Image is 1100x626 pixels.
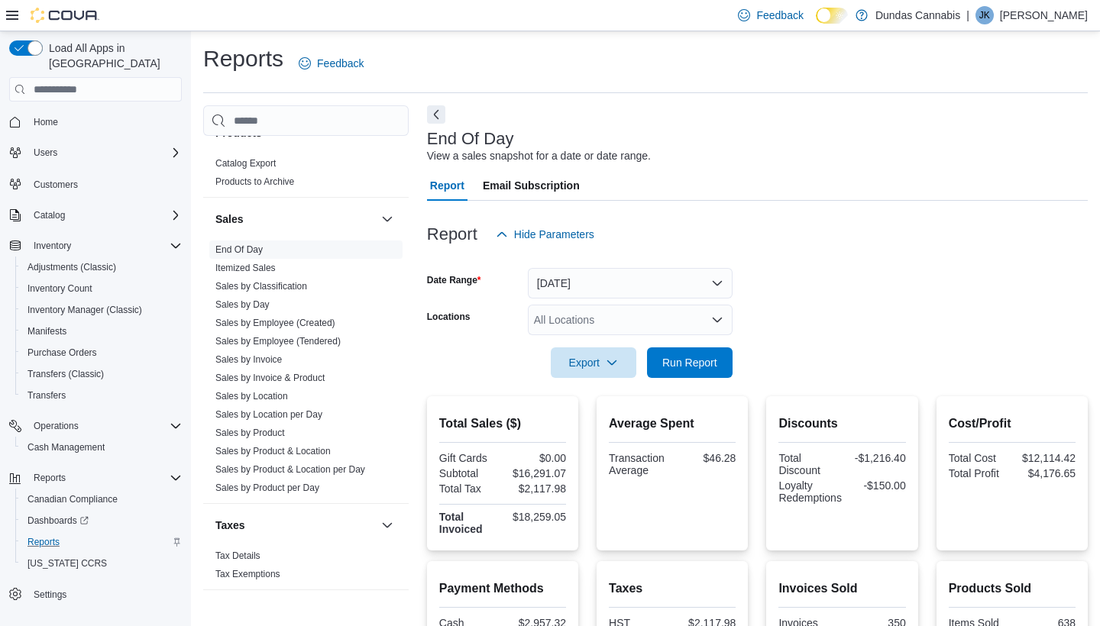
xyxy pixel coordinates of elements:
[560,347,627,378] span: Export
[483,170,580,201] span: Email Subscription
[378,516,396,534] button: Taxes
[439,415,566,433] h2: Total Sales ($)
[215,354,282,365] a: Sales by Invoice
[27,113,64,131] a: Home
[427,105,445,124] button: Next
[875,6,960,24] p: Dundas Cannabis
[551,347,636,378] button: Export
[15,553,188,574] button: [US_STATE] CCRS
[21,533,182,551] span: Reports
[215,518,375,533] button: Taxes
[15,321,188,342] button: Manifests
[21,301,148,319] a: Inventory Manager (Classic)
[215,299,270,310] a: Sales by Day
[21,386,182,405] span: Transfers
[34,240,71,252] span: Inventory
[3,142,188,163] button: Users
[15,385,188,406] button: Transfers
[21,365,110,383] a: Transfers (Classic)
[439,452,500,464] div: Gift Cards
[21,322,73,340] a: Manifests
[27,557,107,570] span: [US_STATE] CCRS
[27,469,72,487] button: Reports
[3,467,188,489] button: Reports
[427,148,651,164] div: View a sales snapshot for a date or date range.
[430,170,464,201] span: Report
[27,144,182,162] span: Users
[15,531,188,553] button: Reports
[27,237,77,255] button: Inventory
[427,274,481,286] label: Date Range
[506,511,566,523] div: $18,259.05
[975,6,994,24] div: Jenifer Kim
[3,111,188,133] button: Home
[427,130,514,148] h3: End Of Day
[979,6,990,24] span: JK
[27,304,142,316] span: Inventory Manager (Classic)
[506,452,566,464] div: $0.00
[427,225,477,244] h3: Report
[21,258,182,276] span: Adjustments (Classic)
[609,452,669,476] div: Transaction Average
[34,209,65,221] span: Catalog
[215,318,335,328] a: Sales by Employee (Created)
[711,314,723,326] button: Open list of options
[21,386,72,405] a: Transfers
[203,240,409,503] div: Sales
[15,363,188,385] button: Transfers (Classic)
[514,227,594,242] span: Hide Parameters
[215,373,325,383] a: Sales by Invoice & Product
[203,44,283,74] h1: Reports
[215,211,244,227] h3: Sales
[215,464,365,475] a: Sales by Product & Location per Day
[506,482,566,495] div: $2,117.98
[21,438,111,457] a: Cash Management
[21,322,182,340] span: Manifests
[317,56,364,71] span: Feedback
[27,112,182,131] span: Home
[21,344,182,362] span: Purchase Orders
[215,244,263,255] a: End Of Day
[27,417,85,435] button: Operations
[27,261,116,273] span: Adjustments (Classic)
[21,258,122,276] a: Adjustments (Classic)
[609,579,736,598] h2: Taxes
[778,415,905,433] h2: Discounts
[439,467,500,479] div: Subtotal
[846,452,906,464] div: -$1,216.40
[27,176,84,194] a: Customers
[506,467,566,479] div: $16,291.07
[215,336,341,347] a: Sales by Employee (Tendered)
[378,210,396,228] button: Sales
[528,268,733,298] button: [DATE]
[949,579,1076,598] h2: Products Sold
[490,219,600,250] button: Hide Parameters
[21,365,182,383] span: Transfers (Classic)
[21,438,182,457] span: Cash Management
[3,235,188,257] button: Inventory
[43,40,182,71] span: Load All Apps in [GEOGRAPHIC_DATA]
[427,311,471,323] label: Locations
[34,116,58,128] span: Home
[215,550,260,561] a: Tax Details
[15,489,188,510] button: Canadian Compliance
[949,415,1076,433] h2: Cost/Profit
[34,147,57,159] span: Users
[439,511,483,535] strong: Total Invoiced
[27,144,63,162] button: Users
[34,420,79,432] span: Operations
[27,515,89,527] span: Dashboards
[203,154,409,197] div: Products
[215,158,276,169] a: Catalog Export
[27,325,66,337] span: Manifests
[21,554,182,573] span: Washington CCRS
[27,282,92,295] span: Inventory Count
[21,344,103,362] a: Purchase Orders
[27,389,66,402] span: Transfers
[27,585,182,604] span: Settings
[3,583,188,605] button: Settings
[15,342,188,363] button: Purchase Orders
[21,490,182,508] span: Canadian Compliance
[15,299,188,321] button: Inventory Manager (Classic)
[21,279,182,298] span: Inventory Count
